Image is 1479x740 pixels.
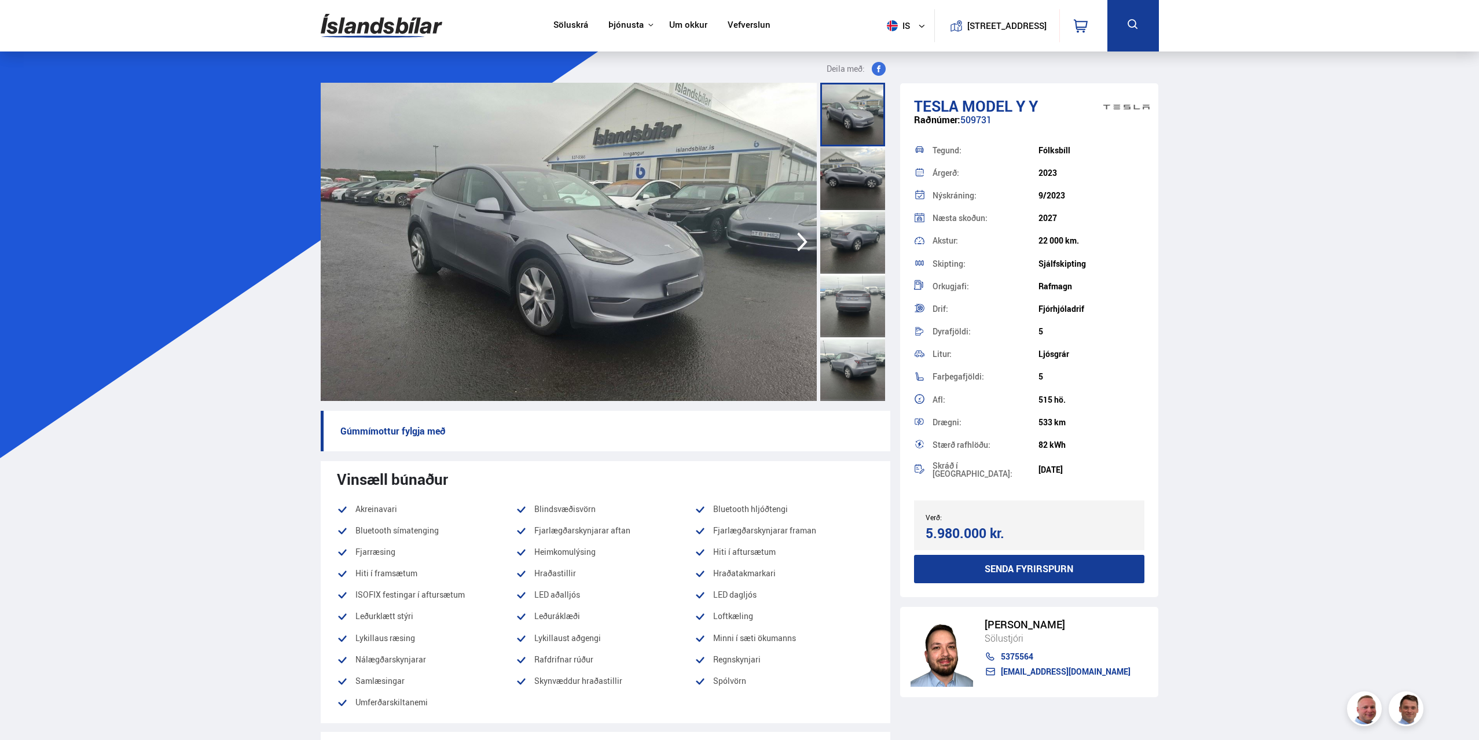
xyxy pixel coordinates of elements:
a: Um okkur [669,20,707,32]
div: Árgerð: [933,169,1038,177]
img: siFngHWaQ9KaOqBr.png [1349,693,1383,728]
span: Tesla [914,95,959,116]
div: Sjálfskipting [1038,259,1144,268]
a: Söluskrá [553,20,588,32]
li: Blindsvæðisvörn [516,502,695,516]
div: 22 000 km. [1038,236,1144,245]
div: 9/2023 [1038,191,1144,200]
div: Skipting: [933,260,1038,268]
div: Ljósgrár [1038,349,1144,359]
div: Rafmagn [1038,282,1144,291]
div: Næsta skoðun: [933,214,1038,222]
li: Samlæsingar [337,674,516,688]
div: 5.980.000 kr. [926,525,1026,541]
li: Lykillaus ræsing [337,631,516,645]
li: Regnskynjari [695,653,874,667]
li: Spólvörn [695,674,874,688]
div: 5 [1038,327,1144,336]
li: Skynvæddur hraðastillir [516,674,695,688]
div: Afl: [933,396,1038,404]
li: Hiti í framsætum [337,566,516,580]
li: Bluetooth símatenging [337,524,516,537]
div: Stærð rafhlöðu: [933,441,1038,449]
div: Dyrafjöldi: [933,327,1038,336]
div: 2023 [1038,168,1144,178]
button: Opna LiveChat spjallviðmót [9,5,44,39]
button: [STREET_ADDRESS] [972,21,1043,31]
span: Deila með: [827,62,865,76]
li: Lykillaust aðgengi [516,631,695,645]
img: svg+xml;base64,PHN2ZyB4bWxucz0iaHR0cDovL3d3dy53My5vcmcvMjAwMC9zdmciIHdpZHRoPSI1MTIiIGhlaWdodD0iNT... [887,20,898,31]
img: nhp88E3Fdnt1Opn2.png [911,617,973,687]
a: [EMAIL_ADDRESS][DOMAIN_NAME] [985,667,1131,676]
div: 509731 [914,115,1145,137]
li: Hraðatakmarkari [695,566,874,580]
li: Nálægðarskynjarar [337,653,516,667]
li: Rafdrifnar rúður [516,653,695,667]
li: ISOFIX festingar í aftursætum [337,588,516,602]
div: Tegund: [933,146,1038,154]
div: 2027 [1038,213,1144,223]
div: Drif: [933,305,1038,313]
button: Senda fyrirspurn [914,555,1145,583]
li: Hiti í aftursætum [695,545,874,559]
img: 3729679.jpeg [321,83,817,401]
div: Akstur: [933,237,1038,245]
span: Raðnúmer: [914,113,960,126]
div: Fjórhjóladrif [1038,304,1144,314]
a: [STREET_ADDRESS] [941,9,1053,42]
div: Skráð í [GEOGRAPHIC_DATA]: [933,462,1038,478]
li: Fjarlægðarskynjarar framan [695,524,874,537]
div: Vinsæll búnaður [337,470,874,488]
li: Bluetooth hljóðtengi [695,502,874,516]
li: Umferðarskiltanemi [337,695,516,709]
li: Hraðastillir [516,566,695,580]
div: Litur: [933,350,1038,358]
li: Leðuráklæði [516,609,695,623]
div: Farþegafjöldi: [933,373,1038,381]
li: Akreinavari [337,502,516,516]
div: 515 hö. [1038,395,1144,404]
div: 5 [1038,372,1144,381]
li: Leðurklætt stýri [337,609,516,623]
li: LED aðalljós [516,588,695,602]
div: [PERSON_NAME] [985,618,1131,631]
li: LED dagljós [695,588,874,602]
div: 533 km [1038,418,1144,427]
button: Þjónusta [608,20,644,31]
img: G0Ugv5HjCgRt.svg [321,7,442,45]
button: Deila með: [822,62,890,76]
div: [DATE] [1038,465,1144,474]
a: 5375564 [985,652,1131,661]
div: Fólksbíll [1038,146,1144,155]
div: Nýskráning: [933,192,1038,200]
li: Loftkæling [695,609,874,623]
li: Heimkomulýsing [516,545,695,559]
span: Model Y Y [962,95,1038,116]
button: is [882,9,934,43]
img: brand logo [1103,89,1150,125]
span: is [882,20,911,31]
p: Gúmmímottur fylgja með [321,411,890,451]
li: Minni í sæti ökumanns [695,631,874,645]
img: FbJEzSuNWCJXmdc-.webp [1390,693,1425,728]
div: Orkugjafi: [933,282,1038,290]
div: 82 kWh [1038,440,1144,450]
img: 3729680.jpeg [817,83,1313,401]
li: Fjarlægðarskynjarar aftan [516,524,695,537]
div: Sölustjóri [985,631,1131,646]
a: Vefverslun [728,20,770,32]
div: Verð: [926,513,1029,521]
li: Fjarræsing [337,545,516,559]
div: Drægni: [933,418,1038,426]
